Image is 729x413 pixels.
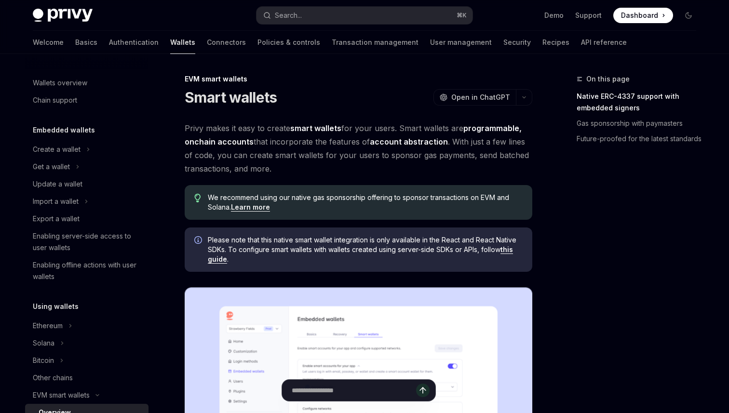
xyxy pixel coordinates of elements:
[33,230,143,253] div: Enabling server-side access to user wallets
[613,8,673,23] a: Dashboard
[33,77,87,89] div: Wallets overview
[457,12,467,19] span: ⌘ K
[185,74,532,84] div: EVM smart wallets
[33,389,90,401] div: EVM smart wallets
[33,213,80,225] div: Export a wallet
[33,144,81,155] div: Create a wallet
[231,203,270,212] a: Learn more
[416,384,430,397] button: Send message
[207,31,246,54] a: Connectors
[25,369,148,386] a: Other chains
[33,337,54,349] div: Solana
[33,196,79,207] div: Import a wallet
[542,31,569,54] a: Recipes
[503,31,531,54] a: Security
[370,137,448,147] a: account abstraction
[208,193,523,212] span: We recommend using our native gas sponsorship offering to sponsor transactions on EVM and Solana.
[33,355,54,366] div: Bitcoin
[430,31,492,54] a: User management
[33,161,70,173] div: Get a wallet
[257,31,320,54] a: Policies & controls
[170,31,195,54] a: Wallets
[332,31,418,54] a: Transaction management
[33,372,73,384] div: Other chains
[581,31,627,54] a: API reference
[681,8,696,23] button: Toggle dark mode
[33,320,63,332] div: Ethereum
[544,11,564,20] a: Demo
[25,227,148,256] a: Enabling server-side access to user wallets
[33,178,82,190] div: Update a wallet
[25,175,148,193] a: Update a wallet
[33,124,95,136] h5: Embedded wallets
[208,235,523,264] span: Please note that this native smart wallet integration is only available in the React and React Na...
[185,89,277,106] h1: Smart wallets
[577,89,704,116] a: Native ERC-4337 support with embedded signers
[33,9,93,22] img: dark logo
[25,74,148,92] a: Wallets overview
[275,10,302,21] div: Search...
[194,236,204,246] svg: Info
[621,11,658,20] span: Dashboard
[33,31,64,54] a: Welcome
[109,31,159,54] a: Authentication
[577,116,704,131] a: Gas sponsorship with paymasters
[575,11,602,20] a: Support
[25,210,148,227] a: Export a wallet
[290,123,341,133] strong: smart wallets
[433,89,516,106] button: Open in ChatGPT
[256,7,472,24] button: Search...⌘K
[33,259,143,282] div: Enabling offline actions with user wallets
[33,301,79,312] h5: Using wallets
[25,92,148,109] a: Chain support
[75,31,97,54] a: Basics
[577,131,704,147] a: Future-proofed for the latest standards
[451,93,510,102] span: Open in ChatGPT
[33,94,77,106] div: Chain support
[194,194,201,202] svg: Tip
[185,121,532,175] span: Privy makes it easy to create for your users. Smart wallets are that incorporate the features of ...
[586,73,630,85] span: On this page
[25,256,148,285] a: Enabling offline actions with user wallets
